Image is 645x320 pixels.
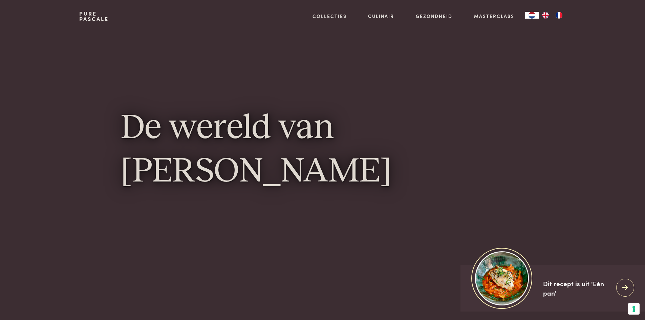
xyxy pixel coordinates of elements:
[525,12,539,19] a: NL
[525,12,539,19] div: Language
[539,12,552,19] a: EN
[460,265,645,312] a: https://admin.purepascale.com/wp-content/uploads/2025/08/home_recept_link.jpg Dit recept is uit '...
[121,107,524,194] h1: De wereld van [PERSON_NAME]
[525,12,566,19] aside: Language selected: Nederlands
[416,13,452,20] a: Gezondheid
[79,11,109,22] a: PurePascale
[543,279,611,298] div: Dit recept is uit 'Eén pan'
[552,12,566,19] a: FR
[313,13,347,20] a: Collecties
[475,251,529,305] img: https://admin.purepascale.com/wp-content/uploads/2025/08/home_recept_link.jpg
[628,303,640,315] button: Uw voorkeuren voor toestemming voor trackingtechnologieën
[474,13,514,20] a: Masterclass
[368,13,394,20] a: Culinair
[539,12,566,19] ul: Language list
